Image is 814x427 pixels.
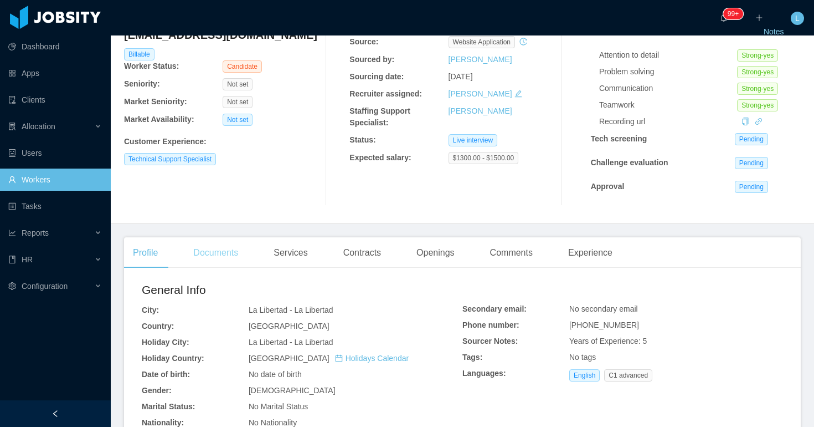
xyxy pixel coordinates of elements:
[737,49,778,62] span: Strong-yes
[599,116,737,128] div: Recording url
[604,369,652,382] span: C1 advanced
[349,135,375,144] b: Status:
[249,370,302,379] span: No date of birth
[142,402,195,411] b: Marital Status:
[599,83,737,94] div: Communication
[142,338,189,347] b: Holiday City:
[8,62,102,84] a: icon: appstoreApps
[335,354,409,363] a: icon: calendarHolidays Calendar
[8,282,16,290] i: icon: setting
[462,337,518,345] b: Sourcer Notes:
[349,106,410,127] b: Staffing Support Specialist:
[8,229,16,237] i: icon: line-chart
[591,182,625,191] strong: Approval
[223,96,253,108] span: Not set
[223,60,262,73] span: Candidate
[723,8,743,19] sup: 2122
[184,237,247,268] div: Documents
[795,12,800,25] span: L
[514,90,522,98] i: icon: edit
[462,321,519,329] b: Phone number:
[8,169,102,191] a: icon: userWorkers
[481,237,542,268] div: Comments
[349,37,378,46] b: Source:
[22,282,68,291] span: Configuration
[737,83,778,95] span: Strong-yes
[737,99,778,111] span: Strong-yes
[8,142,102,164] a: icon: robotUsers
[449,72,473,81] span: [DATE]
[741,116,749,128] div: Copy
[124,137,207,146] b: Customer Experience :
[223,78,253,90] span: Not set
[408,237,463,268] div: Openings
[462,304,527,313] b: Secondary email:
[449,36,516,48] span: website application
[249,306,333,314] span: La Libertad - La Libertad
[737,66,778,78] span: Strong-yes
[334,237,390,268] div: Contracts
[599,66,737,78] div: Problem solving
[22,255,33,264] span: HR
[8,123,16,130] i: icon: solution
[755,118,763,125] i: icon: link
[349,153,411,162] b: Expected salary:
[741,118,749,125] i: icon: copy
[449,134,498,146] span: Live interview
[462,353,482,362] b: Tags:
[591,158,668,167] strong: Challenge evaluation
[249,322,329,331] span: [GEOGRAPHIC_DATA]
[124,153,216,165] span: Technical Support Specialist
[249,354,409,363] span: [GEOGRAPHIC_DATA]
[22,228,49,237] span: Reports
[569,369,600,382] span: English
[599,49,737,61] div: Attention to detail
[449,55,512,64] a: [PERSON_NAME]
[720,14,728,22] i: icon: bell
[124,97,187,106] b: Market Seniority:
[569,337,647,345] span: Years of Experience: 5
[249,386,336,395] span: [DEMOGRAPHIC_DATA]
[735,181,768,193] span: Pending
[124,115,194,124] b: Market Availability:
[735,157,768,169] span: Pending
[349,89,422,98] b: Recruiter assigned:
[349,55,394,64] b: Sourced by:
[223,114,253,126] span: Not set
[755,117,763,126] a: icon: link
[124,237,167,268] div: Profile
[449,152,519,164] span: $1300.00 - $1500.00
[124,79,160,88] b: Seniority:
[142,322,174,331] b: Country:
[519,38,527,45] i: icon: history
[22,122,55,131] span: Allocation
[735,133,768,145] span: Pending
[142,370,190,379] b: Date of birth:
[8,35,102,58] a: icon: pie-chartDashboard
[249,402,308,411] span: No Marital Status
[142,386,172,395] b: Gender:
[142,354,204,363] b: Holiday Country:
[142,281,462,299] h2: General Info
[124,62,179,70] b: Worker Status:
[335,354,343,362] i: icon: calendar
[559,237,621,268] div: Experience
[349,72,404,81] b: Sourcing date:
[142,418,184,427] b: Nationality:
[759,26,789,39] button: Notes
[599,99,737,111] div: Teamwork
[755,14,763,22] i: icon: plus
[8,256,16,263] i: icon: book
[449,106,512,115] a: [PERSON_NAME]
[8,195,102,217] a: icon: profileTasks
[249,338,333,347] span: La Libertad - La Libertad
[449,89,512,98] a: [PERSON_NAME]
[249,418,297,427] span: No Nationality
[569,352,783,363] div: No tags
[569,304,638,313] span: No secondary email
[124,48,154,60] span: Billable
[462,369,506,378] b: Languages:
[8,89,102,111] a: icon: auditClients
[569,321,639,329] span: [PHONE_NUMBER]
[591,134,647,143] strong: Tech screening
